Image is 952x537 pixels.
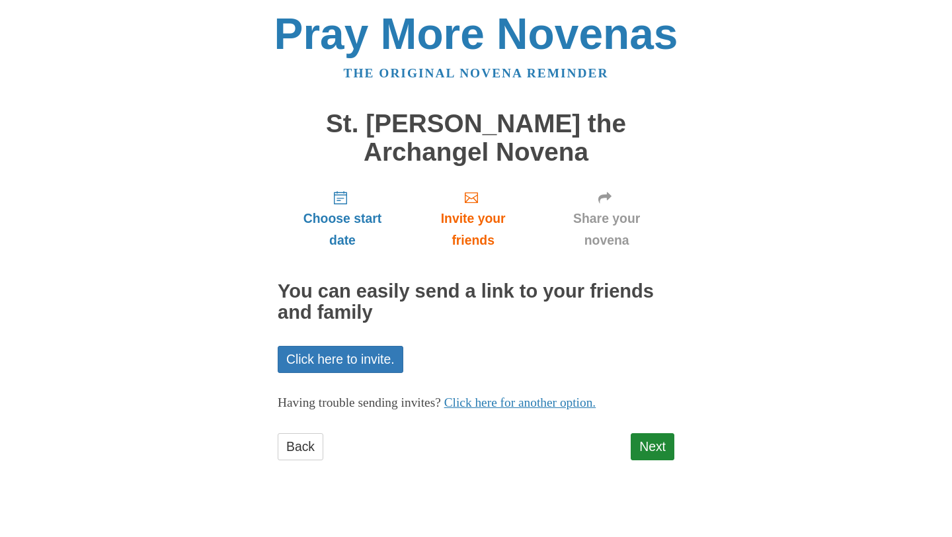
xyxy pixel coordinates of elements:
[278,110,674,166] h1: St. [PERSON_NAME] the Archangel Novena
[278,433,323,460] a: Back
[420,208,526,251] span: Invite your friends
[278,179,407,258] a: Choose start date
[631,433,674,460] a: Next
[274,9,678,58] a: Pray More Novenas
[344,66,609,80] a: The original novena reminder
[291,208,394,251] span: Choose start date
[539,179,674,258] a: Share your novena
[444,395,596,409] a: Click here for another option.
[552,208,661,251] span: Share your novena
[278,281,674,323] h2: You can easily send a link to your friends and family
[278,395,441,409] span: Having trouble sending invites?
[407,179,539,258] a: Invite your friends
[278,346,403,373] a: Click here to invite.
